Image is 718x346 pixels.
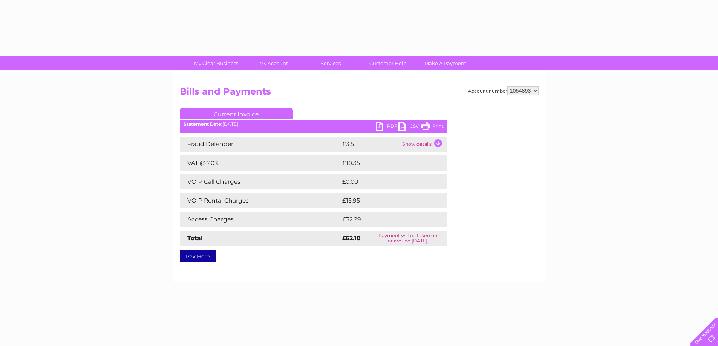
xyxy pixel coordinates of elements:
[398,122,421,133] a: CSV
[180,193,340,208] td: VOIP Rental Charges
[180,250,216,262] a: Pay Here
[340,174,430,189] td: £0.00
[300,56,362,70] a: Services
[242,56,305,70] a: My Account
[180,108,293,119] a: Current Invoice
[340,137,400,152] td: £3.51
[180,212,340,227] td: Access Charges
[180,137,340,152] td: Fraud Defender
[414,56,476,70] a: Make A Payment
[342,235,361,242] strong: £62.10
[187,235,203,242] strong: Total
[468,86,539,95] div: Account number
[184,121,222,127] b: Statement Date:
[357,56,419,70] a: Customer Help
[400,137,447,152] td: Show details
[340,212,432,227] td: £32.29
[180,86,539,101] h2: Bills and Payments
[180,174,340,189] td: VOIP Call Charges
[421,122,444,133] a: Print
[376,122,398,133] a: PDF
[340,155,432,171] td: £10.35
[180,155,340,171] td: VAT @ 20%
[185,56,247,70] a: My Clear Business
[340,193,432,208] td: £15.95
[368,231,447,246] td: Payment will be taken on or around [DATE]
[180,122,447,127] div: [DATE]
